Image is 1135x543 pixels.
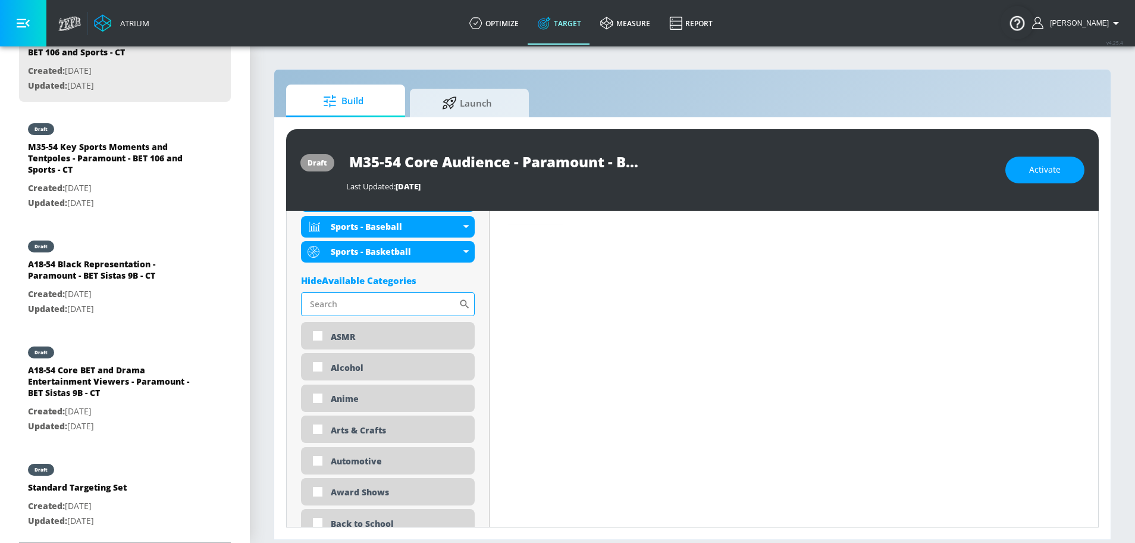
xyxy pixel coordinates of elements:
span: login as: samantha.yip@zefr.com [1045,19,1109,27]
span: [DATE] [396,181,421,192]
div: Sports - Basketball [301,241,475,263]
div: Alcohol [301,353,475,380]
a: Atrium [94,14,149,32]
p: [DATE] [28,64,195,79]
div: Sports - Baseball [301,216,475,238]
p: [DATE] [28,514,127,529]
a: Target [528,2,591,45]
div: Sports - Basketball [331,246,460,257]
a: Report [660,2,722,45]
span: Created: [28,65,65,76]
div: draft [35,126,48,132]
div: A18-54 Core BET and Drama Entertainment Viewers - Paramount - BET Sistas 9B - CT [28,364,195,404]
div: draft [35,349,48,355]
a: measure [591,2,660,45]
span: Created: [28,405,65,417]
div: Atrium [115,18,149,29]
p: [DATE] [28,181,195,196]
div: M35-54 Core Audience - Paramount - BET 106 and Sports - CTCreated:[DATE]Updated:[DATE] [19,5,231,102]
div: Standard Targeting Set [28,482,127,499]
div: draftStandard Targeting SetCreated:[DATE]Updated:[DATE] [19,452,231,537]
div: Alcohol [331,362,466,373]
div: M35-54 Core Audience - Paramount - BET 106 and Sports - CT [28,35,195,64]
input: Search [301,292,459,316]
p: [DATE] [28,499,127,514]
span: v 4.25.4 [1106,39,1123,46]
span: Launch [422,89,512,117]
p: [DATE] [28,404,195,419]
div: Back to School [331,518,466,529]
p: [DATE] [28,287,195,302]
span: Updated: [28,80,67,91]
p: [DATE] [28,302,195,317]
div: draft [35,244,48,249]
div: draftA18-54 Core BET and Drama Entertainment Viewers - Paramount - BET Sistas 9B - CTCreated:[DAT... [19,335,231,442]
span: Created: [28,288,65,299]
div: M35-54 Key Sports Moments and Tentpoles - Paramount - BET 106 and Sports - CT [28,141,195,181]
div: Automotive [301,447,475,475]
div: ASMR [331,331,466,342]
span: Activate [1029,163,1061,177]
span: Updated: [28,197,67,208]
div: draftM35-54 Key Sports Moments and Tentpoles - Paramount - BET 106 and Sports - CTCreated:[DATE]U... [19,111,231,219]
span: Updated: [28,515,67,526]
div: Sports - Baseball [331,221,460,232]
p: [DATE] [28,196,195,211]
span: Updated: [28,420,67,432]
span: Created: [28,500,65,511]
div: Automotive [331,455,466,467]
button: Activate [1005,157,1084,183]
p: [DATE] [28,419,195,434]
div: Last Updated: [346,181,993,192]
div: Award Shows [331,486,466,498]
div: Anime [301,385,475,412]
div: draft [308,158,327,168]
div: draftA18-54 Black Representation - Paramount - BET Sistas 9B - CTCreated:[DATE]Updated:[DATE] [19,229,231,325]
button: Open Resource Center [1001,6,1034,39]
div: Anime [331,393,466,404]
div: HideAvailable Categories [301,274,475,286]
span: Updated: [28,303,67,314]
div: A18-54 Black Representation - Paramount - BET Sistas 9B - CT [28,258,195,287]
div: Arts & Crafts [331,425,466,436]
span: Created: [28,182,65,194]
div: Award Shows [301,478,475,505]
div: Arts & Crafts [301,416,475,443]
nav: list of Target Set [19,1,231,542]
button: [PERSON_NAME] [1032,16,1123,30]
span: Build [298,87,388,116]
div: Back to School [301,509,475,536]
div: draft [35,467,48,473]
p: [DATE] [28,79,195,93]
a: optimize [460,2,528,45]
div: ASMR [301,322,475,349]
